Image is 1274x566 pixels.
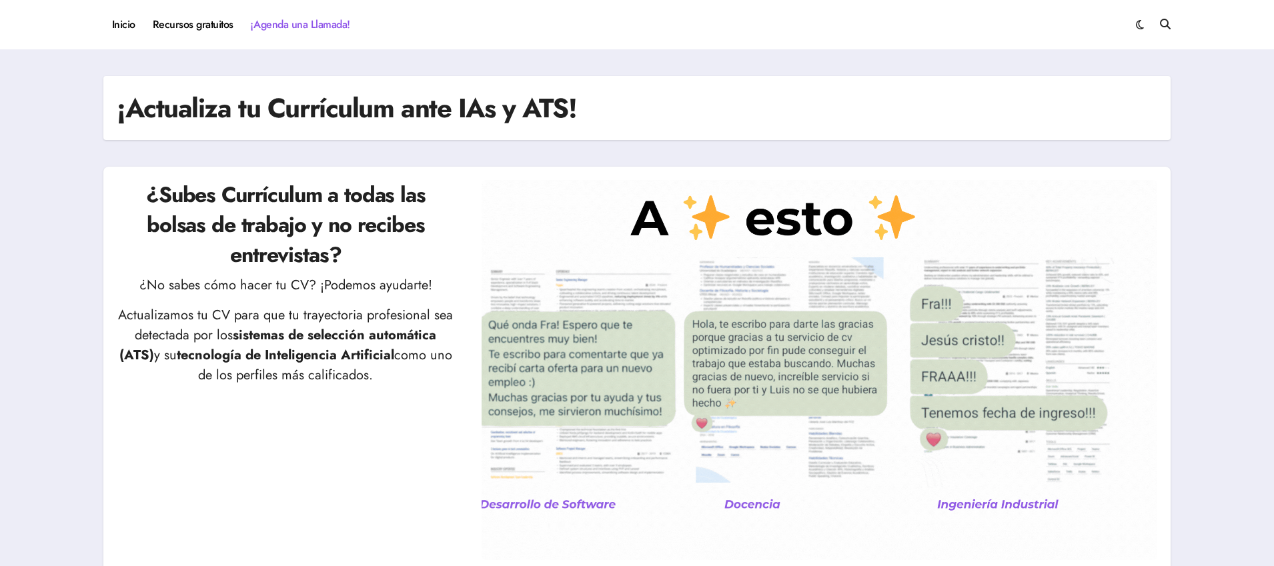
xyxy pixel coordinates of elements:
strong: sistemas de selección automática (ATS) [119,325,437,365]
h1: ¡Actualiza tu Currículum ante IAs y ATS! [117,89,576,127]
a: Recursos gratuitos [144,7,242,43]
p: Actualizamos tu CV para que tu trayectoria profesional sea detectada por los y su como uno de los... [117,305,455,385]
a: Inicio [103,7,144,43]
strong: tecnología de Inteligencia Artificial [177,345,394,365]
p: ¿No sabes cómo hacer tu CV? ¡Podemos ayudarte! [117,275,455,295]
a: ¡Agenda una Llamada! [242,7,359,43]
h2: ¿Subes Currículum a todas las bolsas de trabajo y no recibes entrevistas? [117,180,455,269]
